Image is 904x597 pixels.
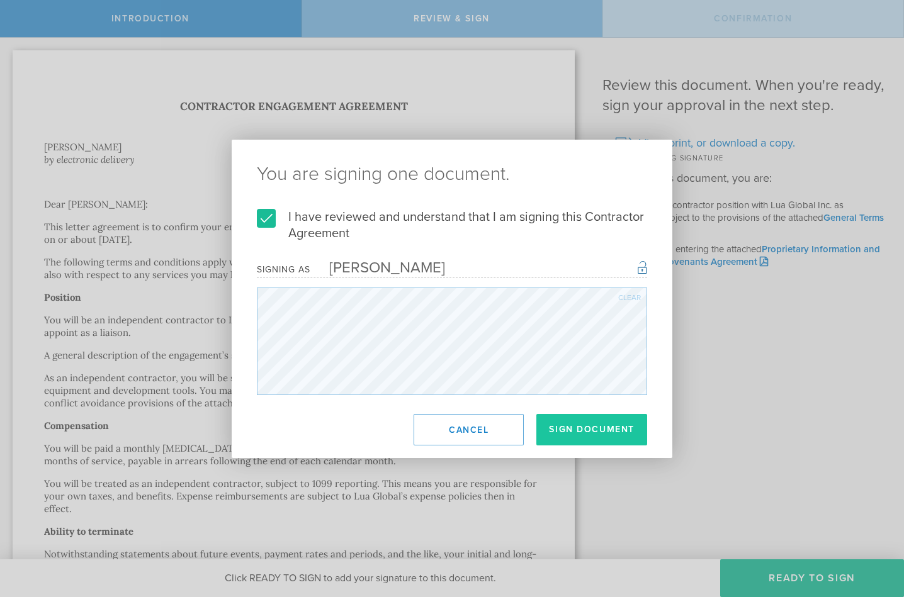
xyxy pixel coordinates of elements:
ng-pluralize: You are signing one document. [257,165,647,184]
button: Cancel [414,414,524,445]
button: Sign Document [536,414,647,445]
div: Signing as [257,264,310,275]
label: I have reviewed and understand that I am signing this Contractor Agreement [257,209,647,242]
iframe: Chat Widget [841,499,904,559]
div: [PERSON_NAME] [310,259,445,277]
